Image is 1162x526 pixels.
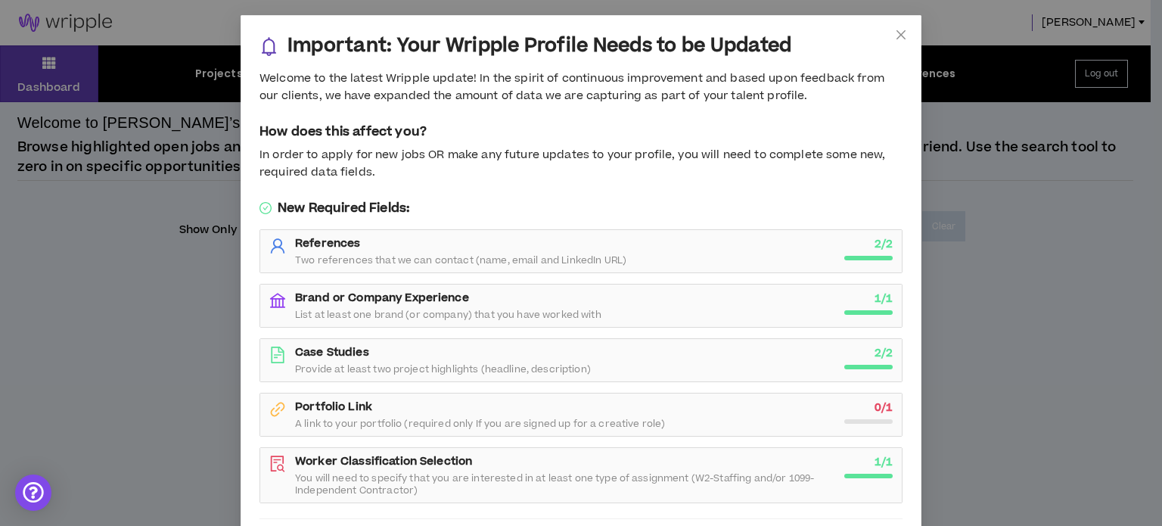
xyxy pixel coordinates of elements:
h5: New Required Fields: [259,199,903,217]
span: user [269,238,286,254]
span: You will need to specify that you are interested in at least one type of assignment (W2-Staffing ... [295,472,835,496]
strong: 2 / 2 [875,345,893,361]
strong: 1 / 1 [875,454,893,470]
strong: 1 / 1 [875,291,893,307]
strong: References [295,235,360,251]
span: Provide at least two project highlights (headline, description) [295,363,591,375]
button: Close [881,15,921,56]
strong: 0 / 1 [875,400,893,416]
span: bank [269,292,286,309]
span: Two references that we can contact (name, email and LinkedIn URL) [295,254,626,266]
span: List at least one brand (or company) that you have worked with [295,309,601,321]
strong: Case Studies [295,344,369,360]
strong: Brand or Company Experience [295,290,469,306]
span: link [269,401,286,418]
span: file-search [269,456,286,472]
strong: 2 / 2 [875,236,893,252]
strong: Portfolio Link [295,399,372,415]
div: Welcome to the latest Wripple update! In the spirit of continuous improvement and based upon feed... [259,70,903,104]
strong: Worker Classification Selection [295,453,472,469]
span: bell [259,37,278,56]
span: close [895,29,907,41]
h3: Important: Your Wripple Profile Needs to be Updated [287,34,791,58]
h5: How does this affect you? [259,123,903,141]
div: In order to apply for new jobs OR make any future updates to your profile, you will need to compl... [259,147,903,181]
span: A link to your portfolio (required only If you are signed up for a creative role) [295,418,665,430]
div: Open Intercom Messenger [15,475,51,511]
span: check-circle [259,202,272,214]
span: file-text [269,347,286,363]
